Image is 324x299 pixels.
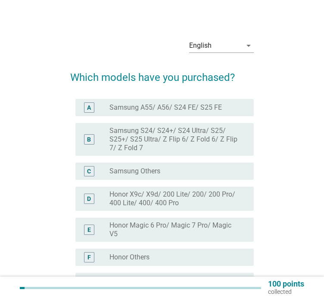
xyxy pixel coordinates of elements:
[87,225,91,234] div: E
[109,253,150,262] label: Honor Others
[109,276,240,293] label: Vivo V40 Lite/ V40/ V40 Pro/ V50 Lite/ V50 / V60 Lite/ V60/ X200 FE
[243,40,254,51] i: arrow_drop_down
[109,103,222,112] label: Samsung A55/ A56/ S24 FE/ S25 FE
[109,190,240,207] label: Honor X9c/ X9d/ 200 Lite/ 200/ 200 Pro/ 400 Lite/ 400/ 400 Pro
[87,194,91,203] div: D
[87,253,91,262] div: F
[268,280,304,288] p: 100 points
[109,126,240,152] label: Samsung S24/ S24+/ S24 Ultra/ S25/ S25+/ S25 Ultra/ Z Flip 6/ Z Fold 6/ Z Flip 7/ Z Fold 7
[70,61,254,85] h2: Which models have you purchased?
[109,167,160,176] label: Samsung Others
[189,42,212,49] div: English
[109,221,240,238] label: Honor Magic 6 Pro/ Magic 7 Pro/ Magic V5
[87,135,91,144] div: B
[268,288,304,296] p: collected
[87,167,91,176] div: C
[87,103,91,112] div: A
